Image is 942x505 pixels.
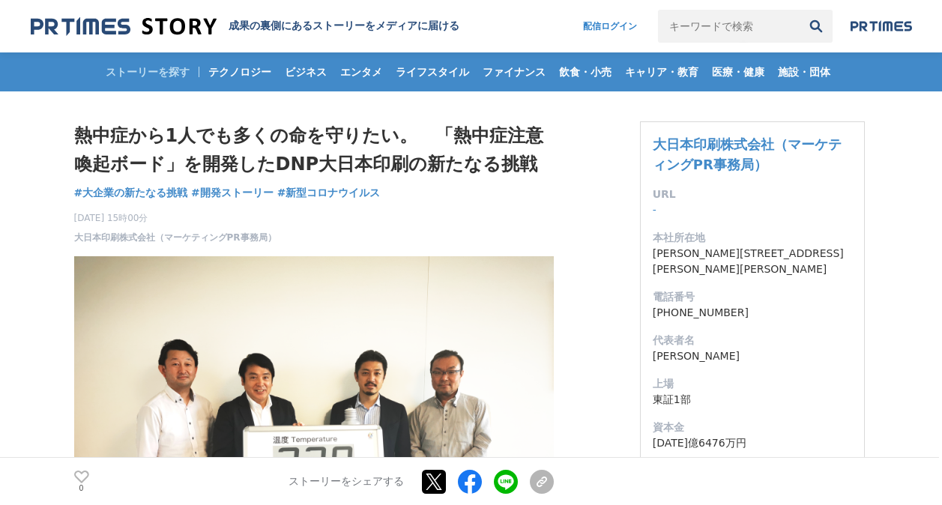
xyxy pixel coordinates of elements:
[653,435,852,451] dd: [DATE]億6476万円
[74,185,188,201] a: #大企業の新たなる挑戦
[553,65,618,79] span: 飲食・小売
[553,52,618,91] a: 飲食・小売
[279,65,333,79] span: ビジネス
[390,52,475,91] a: ライフスタイル
[619,65,704,79] span: キャリア・教育
[772,65,836,79] span: 施設・団体
[706,65,770,79] span: 医療・健康
[202,65,277,79] span: テクノロジー
[800,10,833,43] button: 検索
[229,19,459,33] h2: 成果の裏側にあるストーリーをメディアに届ける
[772,52,836,91] a: 施設・団体
[653,202,852,218] dd: -
[653,230,852,246] dt: 本社所在地
[477,65,552,79] span: ファイナンス
[289,475,404,489] p: ストーリーをシェアする
[390,65,475,79] span: ライフスタイル
[74,211,277,225] span: [DATE] 15時00分
[706,52,770,91] a: 医療・健康
[277,186,381,199] span: #新型コロナウイルス
[191,186,274,199] span: #開発ストーリー
[334,52,388,91] a: エンタメ
[334,65,388,79] span: エンタメ
[191,185,274,201] a: #開発ストーリー
[653,136,842,172] a: 大日本印刷株式会社（マーケティングPR事務局）
[31,16,217,37] img: 成果の裏側にあるストーリーをメディアに届ける
[74,186,188,199] span: #大企業の新たなる挑戦
[658,10,800,43] input: キーワードで検索
[619,52,704,91] a: キャリア・教育
[653,348,852,364] dd: [PERSON_NAME]
[31,16,459,37] a: 成果の裏側にあるストーリーをメディアに届ける 成果の裏側にあるストーリーをメディアに届ける
[279,52,333,91] a: ビジネス
[74,485,89,492] p: 0
[74,121,554,179] h1: 熱中症から1人でも多くの命を守りたい。 「熱中症注意喚起ボード」を開発したDNP大日本印刷の新たなる挑戦
[653,246,852,277] dd: [PERSON_NAME][STREET_ADDRESS][PERSON_NAME][PERSON_NAME]
[568,10,652,43] a: 配信ログイン
[277,185,381,201] a: #新型コロナウイルス
[74,231,277,244] a: 大日本印刷株式会社（マーケティングPR事務局）
[653,333,852,348] dt: 代表者名
[653,289,852,305] dt: 電話番号
[202,52,277,91] a: テクノロジー
[653,187,852,202] dt: URL
[653,376,852,392] dt: 上場
[653,305,852,321] dd: [PHONE_NUMBER]
[477,52,552,91] a: ファイナンス
[653,392,852,408] dd: 東証1部
[851,20,912,32] img: prtimes
[653,420,852,435] dt: 資本金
